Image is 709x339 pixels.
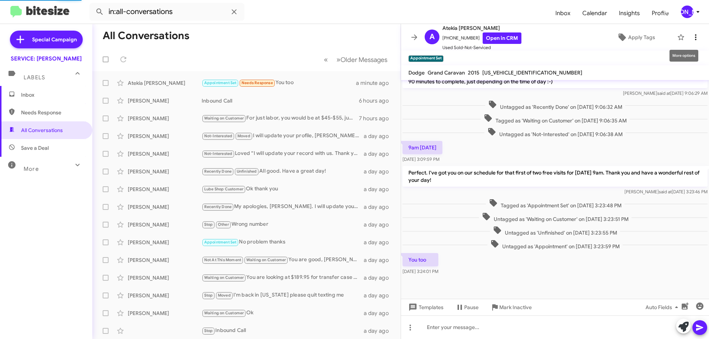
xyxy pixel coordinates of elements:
span: said at [657,90,670,96]
span: Atekia [PERSON_NAME] [442,24,521,32]
div: [PERSON_NAME] [681,6,693,18]
span: Appointment Set [204,240,237,245]
a: Calendar [576,3,613,24]
span: Waiting on Customer [204,311,244,315]
span: More [24,166,39,172]
a: Open in CRM [483,32,521,44]
button: Apply Tags [598,31,674,44]
div: 6 hours ago [359,97,395,104]
button: [PERSON_NAME] [675,6,701,18]
div: [PERSON_NAME] [128,168,202,175]
input: Search [89,3,244,21]
span: Not-Interested [204,134,233,138]
span: Not At This Moment [204,257,242,262]
div: You are good, [PERSON_NAME]. Your free factory maintenance visit does not even expire until March... [202,256,364,264]
span: Moved [237,134,250,138]
button: Templates [401,301,449,314]
span: Untagged as 'Unfinished' on [DATE] 3:23:55 PM [490,226,620,236]
div: a minute ago [356,79,395,87]
span: Tagged as 'Appointment Set' on [DATE] 3:23:48 PM [486,198,624,209]
div: Loved “I will update your record with us. Thank you [PERSON_NAME] and have a wonderful rest of yo... [202,149,364,158]
div: My apologies, [PERSON_NAME]. I will update your profile on here. Thank you for letting me know an... [202,203,364,211]
span: Grand Caravan [428,69,465,76]
span: Recently Done [204,204,232,209]
div: I will update your profile, [PERSON_NAME]. Thank you for letting me know and have a wonderful res... [202,132,364,140]
a: Profile [646,3,675,24]
span: Tagged as 'Waiting on Customer' on [DATE] 9:06:35 AM [481,114,630,124]
div: You are looking at $189.95 for transfer case exchange and $299.95 for the transmission fluid exch... [202,273,364,282]
div: a day ago [364,327,395,335]
span: « [324,55,328,64]
button: Previous [319,52,332,67]
button: Auto Fields [640,301,687,314]
span: Other [218,222,229,227]
div: [PERSON_NAME] [128,256,202,264]
div: a day ago [364,292,395,299]
div: [PERSON_NAME] [128,239,202,246]
span: Needs Response [242,80,273,85]
div: a day ago [364,239,395,246]
span: Dodge [408,69,425,76]
span: Waiting on Customer [204,275,244,280]
div: a day ago [364,132,395,140]
span: Apply Tags [628,31,655,44]
div: [PERSON_NAME] [128,221,202,228]
div: You too [202,79,356,87]
span: Lube Shop Customer [204,187,244,191]
span: Untagged as 'Waiting on Customer' on [DATE] 3:23:51 PM [479,212,631,223]
span: Waiting on Customer [246,257,286,262]
button: Pause [449,301,484,314]
h1: All Conversations [103,30,189,42]
span: Auto Fields [645,301,681,314]
p: You too [403,253,438,266]
span: Untagged as 'Not-Interested' on [DATE] 9:06:38 AM [484,127,626,138]
span: Stop [204,222,213,227]
span: Not-Interested [204,151,233,156]
div: [PERSON_NAME] [128,115,202,122]
div: Wrong number [202,220,364,229]
div: [PERSON_NAME] [128,292,202,299]
span: [PHONE_NUMBER] [442,32,521,44]
div: a day ago [364,256,395,264]
button: Next [332,52,392,67]
div: Ok [202,309,364,317]
span: [DATE] 3:24:01 PM [403,269,438,274]
div: [PERSON_NAME] [128,132,202,140]
a: Special Campaign [10,31,83,48]
div: a day ago [364,309,395,317]
span: Used Sold-Not-Serviced [442,44,521,51]
span: Needs Response [21,109,84,116]
span: A [429,31,435,43]
div: I'm back in [US_STATE] please quit texting me [202,291,364,300]
span: 2015 [468,69,479,76]
span: Pause [464,301,479,314]
span: [DATE] 3:09:59 PM [403,156,439,162]
nav: Page navigation example [320,52,392,67]
span: Unfinished [237,169,257,174]
div: a day ago [364,274,395,281]
span: Special Campaign [32,36,77,43]
span: [PERSON_NAME] [DATE] 3:23:46 PM [624,189,708,194]
a: Insights [613,3,646,24]
div: a day ago [364,168,395,175]
div: Inbound Call [202,326,364,335]
span: [US_VEHICLE_IDENTIFICATION_NUMBER] [482,69,582,76]
span: [PERSON_NAME] [DATE] 9:06:29 AM [623,90,708,96]
span: Older Messages [340,56,387,64]
button: Mark Inactive [484,301,538,314]
div: Atekia [PERSON_NAME] [128,79,202,87]
p: 9am [DATE] [403,141,442,154]
small: Appointment Set [408,55,443,62]
div: [PERSON_NAME] [128,309,202,317]
span: All Conversations [21,127,63,134]
div: 7 hours ago [359,115,395,122]
a: Inbox [549,3,576,24]
div: [PERSON_NAME] [128,97,202,104]
div: Inbound Call [202,97,359,104]
span: Mark Inactive [499,301,532,314]
span: said at [659,189,672,194]
div: a day ago [364,203,395,211]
